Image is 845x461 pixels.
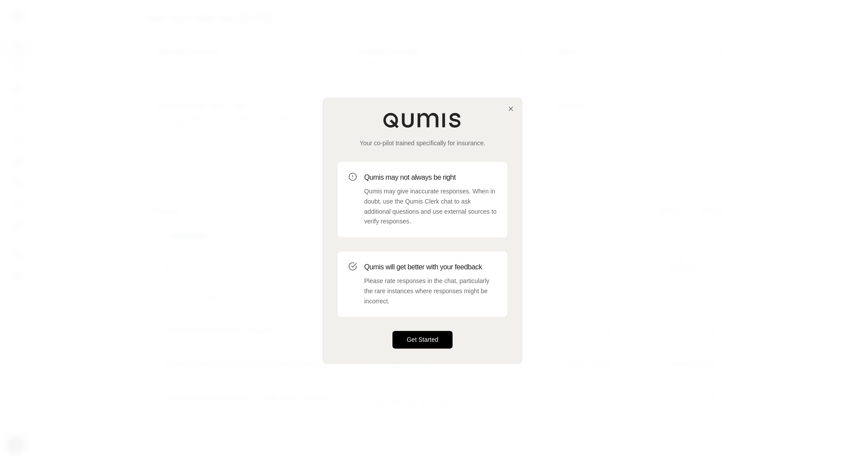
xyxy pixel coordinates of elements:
p: Qumis may give inaccurate responses. When in doubt, use the Qumis Clerk chat to ask additional qu... [364,186,497,227]
button: Get Started [392,331,453,349]
h3: Qumis may not always be right [364,172,497,183]
p: Your co-pilot trained specifically for insurance. [338,139,507,147]
p: Please rate responses in the chat, particularly the rare instances where responses might be incor... [364,276,497,306]
h3: Qumis will get better with your feedback [364,262,497,272]
img: Qumis Logo [383,112,462,128]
